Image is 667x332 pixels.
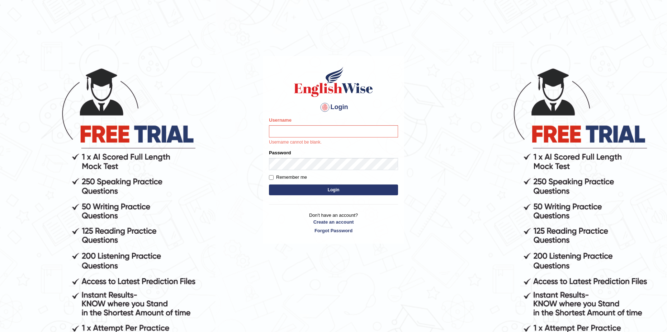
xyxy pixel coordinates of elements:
a: Create an account [269,219,398,225]
img: Logo of English Wise sign in for intelligent practice with AI [293,66,374,98]
h4: Login [269,102,398,113]
input: Remember me [269,175,274,180]
label: Remember me [269,174,307,181]
p: Username cannot be blank. [269,139,398,146]
label: Password [269,149,291,156]
a: Forgot Password [269,227,398,234]
label: Username [269,117,292,123]
button: Login [269,184,398,195]
p: Don't have an account? [269,212,398,234]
